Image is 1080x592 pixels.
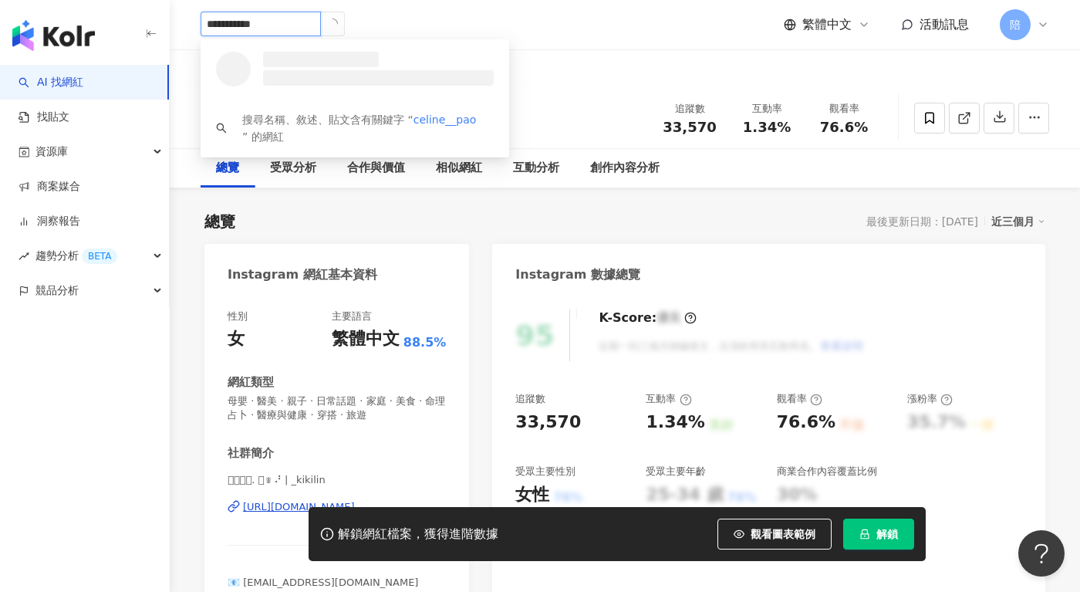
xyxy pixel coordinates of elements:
img: logo [12,20,95,51]
a: 找貼文 [19,110,69,125]
div: 近三個月 [991,211,1045,232]
span: 76.6% [820,120,868,135]
a: 商案媒合 [19,179,80,195]
a: 洞察報告 [19,214,80,229]
a: [URL][DOMAIN_NAME] [228,500,446,514]
div: 商業合作內容覆蓋比例 [777,465,877,479]
div: 主要語言 [332,310,372,323]
span: 1.34% [743,120,791,135]
span: 活動訊息 [920,17,969,32]
div: 女性 [515,483,549,507]
div: 互動率 [646,392,691,406]
div: 受眾主要性別 [515,465,575,479]
span: loading [326,17,339,31]
div: K-Score : [599,310,697,326]
span: 競品分析 [35,273,79,308]
span: 88.5% [403,334,447,351]
span: 33,570 [663,119,716,135]
div: Instagram 數據總覽 [515,266,640,283]
div: 觀看率 [777,392,822,406]
div: 相似網紅 [436,159,482,178]
div: BETA [82,249,117,264]
span: lock [859,529,870,540]
a: searchAI 找網紅 [19,75,83,90]
div: 互動率 [737,101,796,117]
div: 總覽 [204,211,235,232]
div: 女 [228,327,245,351]
span: 觀看圖表範例 [751,528,815,540]
div: 社群簡介 [228,445,274,462]
div: 互動分析 [513,159,559,178]
div: 1.34% [646,411,704,435]
div: 性別 [228,310,248,323]
div: 繁體中文 [332,327,400,351]
div: [URL][DOMAIN_NAME] [243,500,355,514]
div: 追蹤數 [660,101,719,117]
span: 陪 [1010,16,1021,33]
div: 76.6% [777,411,835,435]
div: 觀看率 [815,101,873,117]
div: 受眾主要年齡 [646,465,706,479]
span: 母嬰 · 醫美 · 親子 · 日常話題 · 家庭 · 美食 · 命理占卜 · 醫療與健康 · 穿搭 · 旅遊 [228,394,446,422]
div: 最後更新日期：[DATE] [866,215,978,228]
button: 解鎖 [843,519,914,550]
button: 觀看圖表範例 [717,519,832,550]
span: 𝙠𝙞𝙠𝙞. 𖥧ꎺ⠜ | _kikilin [228,473,446,487]
span: search [216,123,227,134]
div: 33,570 [515,411,581,435]
div: 合作與價值 [347,159,405,178]
span: 趨勢分析 [35,238,117,273]
div: Instagram 網紅基本資料 [228,266,377,283]
div: 搜尋名稱、敘述、貼文含有關鍵字 “ ” 的網紅 [242,111,494,145]
span: 資源庫 [35,134,68,169]
span: 解鎖 [876,528,898,540]
div: 漲粉率 [907,392,953,406]
div: 網紅類型 [228,374,274,391]
div: 解鎖網紅檔案，獲得進階數據 [338,526,498,543]
span: rise [19,251,29,262]
div: 創作內容分析 [590,159,660,178]
span: celine__pao [413,113,476,126]
div: 受眾分析 [270,159,316,178]
div: 追蹤數 [515,392,545,406]
div: 總覽 [216,159,239,178]
span: 繁體中文 [802,16,852,33]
